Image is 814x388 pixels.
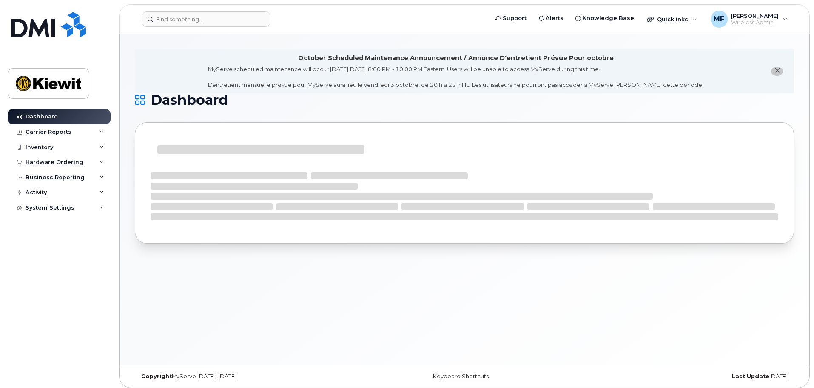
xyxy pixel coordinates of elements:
strong: Copyright [141,373,172,379]
button: close notification [771,67,783,76]
a: Keyboard Shortcuts [433,373,489,379]
strong: Last Update [732,373,769,379]
div: [DATE] [574,373,794,380]
div: October Scheduled Maintenance Announcement / Annonce D'entretient Prévue Pour octobre [298,54,614,63]
div: MyServe scheduled maintenance will occur [DATE][DATE] 8:00 PM - 10:00 PM Eastern. Users will be u... [208,65,703,89]
span: Dashboard [151,94,228,106]
div: MyServe [DATE]–[DATE] [135,373,355,380]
